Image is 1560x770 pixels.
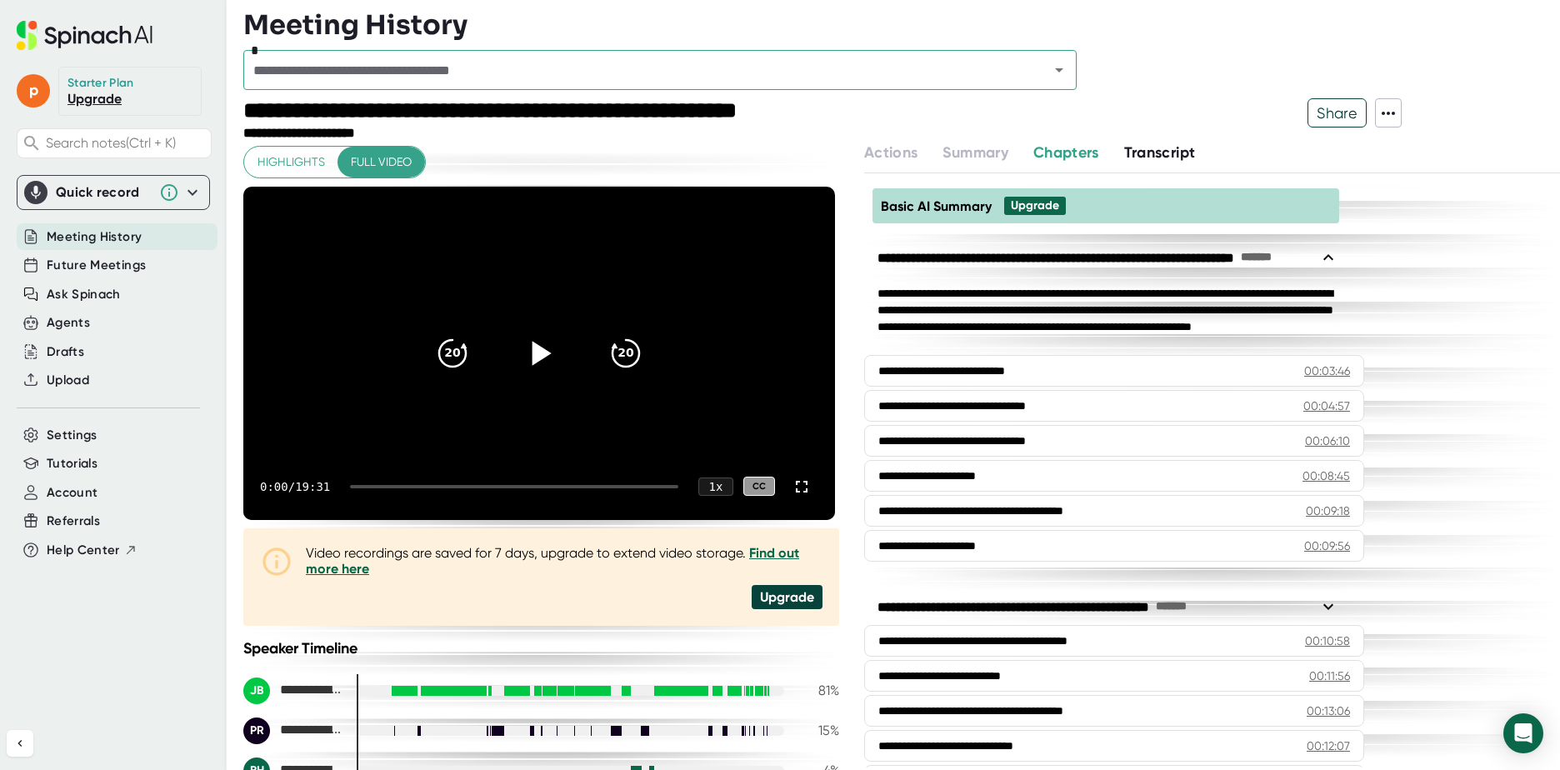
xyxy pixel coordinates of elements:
button: Ask Spinach [47,285,121,304]
button: Upload [47,371,89,390]
button: Share [1307,98,1367,127]
button: Drafts [47,342,84,362]
button: Open [1047,58,1071,82]
div: 00:10:58 [1305,632,1350,649]
div: 00:11:56 [1309,667,1350,684]
div: Speaker Timeline [243,639,839,657]
div: Video recordings are saved for 7 days, upgrade to extend video storage. [306,545,822,577]
span: Highlights [257,152,325,172]
span: Basic AI Summary [881,198,992,214]
span: Full video [351,152,412,172]
button: Meeting History [47,227,142,247]
button: Full video [337,147,425,177]
div: PR [243,717,270,744]
div: 15 % [797,722,839,738]
div: Open Intercom Messenger [1503,713,1543,753]
button: Collapse sidebar [7,730,33,757]
div: 00:03:46 [1304,362,1350,379]
button: Agents [47,313,90,332]
div: 81 % [797,682,839,698]
span: p [17,74,50,107]
button: Chapters [1033,142,1099,164]
div: Jennifer Baker [243,677,343,704]
div: Quick record [24,176,202,209]
button: Highlights [244,147,338,177]
span: Actions [864,143,917,162]
div: 0:00 / 19:31 [260,480,330,493]
div: 00:12:07 [1307,737,1350,754]
div: 00:09:56 [1304,537,1350,554]
div: JB [243,677,270,704]
span: Summary [942,143,1007,162]
div: Upgrade [1011,198,1059,213]
button: Actions [864,142,917,164]
button: Account [47,483,97,502]
h3: Meeting History [243,9,467,41]
div: 1 x [698,477,733,496]
button: Transcript [1124,142,1196,164]
span: Help Center [47,541,120,560]
div: 00:08:45 [1302,467,1350,484]
a: Upgrade [67,91,122,107]
button: Help Center [47,541,137,560]
span: Search notes (Ctrl + K) [46,135,207,151]
div: 00:04:57 [1303,397,1350,414]
div: Starter Plan [67,76,134,91]
span: Chapters [1033,143,1099,162]
button: Tutorials [47,454,97,473]
div: CC [743,477,775,496]
span: Share [1308,98,1366,127]
button: Summary [942,142,1007,164]
button: Future Meetings [47,256,146,275]
button: Settings [47,426,97,445]
div: 00:06:10 [1305,432,1350,449]
div: Ponzio, Renee [243,717,343,744]
button: Referrals [47,512,100,531]
span: Transcript [1124,143,1196,162]
a: Find out more here [306,545,799,577]
div: 00:13:06 [1307,702,1350,719]
div: 00:09:18 [1306,502,1350,519]
div: Upgrade [752,585,822,609]
div: Quick record [56,184,151,201]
